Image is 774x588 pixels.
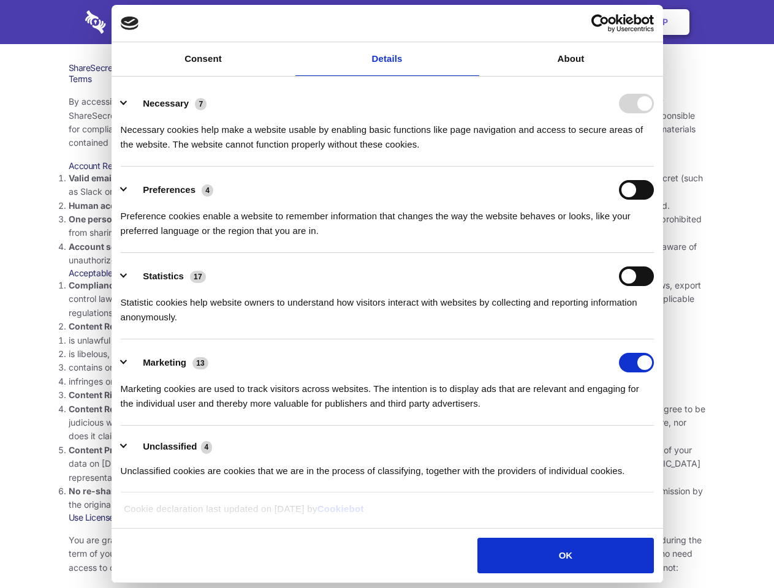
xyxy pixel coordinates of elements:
[69,279,706,320] li: Your use of the Sharesecret must not violate any applicable laws, including copyright or trademar...
[69,199,706,213] li: Only human beings may create accounts. “Bot” accounts — those created by software, in an automate...
[69,240,706,268] li: You are responsible for your own account security, including the security of your Sharesecret acc...
[69,388,706,402] li: You agree that you will use Sharesecret only to secure and share content that you have the right ...
[121,266,214,286] button: Statistics (17)
[69,73,706,85] h3: Terms
[121,286,654,325] div: Statistic cookies help website owners to understand how visitors interact with websites by collec...
[547,14,654,32] a: Usercentrics Cookiebot - opens in a new window
[201,441,213,453] span: 4
[69,484,706,512] li: If you were the recipient of a Sharesecret link, you agree not to re-share it with anyone else, u...
[69,404,167,414] strong: Content Responsibility.
[69,160,706,171] h3: Account Requirements
[69,95,706,150] p: By accessing the Sharesecret web application at and any other related services, apps and software...
[143,98,189,108] label: Necessary
[69,334,706,347] li: is unlawful or promotes unlawful activities
[69,280,254,290] strong: Compliance with local laws and regulations.
[69,390,134,400] strong: Content Rights.
[143,357,186,367] label: Marketing
[69,241,143,252] strong: Account security.
[192,357,208,369] span: 13
[121,454,654,478] div: Unclassified cookies are cookies that we are in the process of classifying, together with the pro...
[69,173,117,183] strong: Valid email.
[479,42,663,76] a: About
[85,10,190,34] img: logo-wordmark-white-trans-d4663122ce5f474addd5e946df7df03e33cb6a1c49d2221995e7729f52c070b2.svg
[69,268,706,279] h3: Acceptable Use
[121,372,654,411] div: Marketing cookies are used to track visitors across websites. The intention is to display ads tha...
[121,353,216,372] button: Marketing (13)
[69,347,706,361] li: is libelous, defamatory, or fraudulent
[69,445,138,455] strong: Content Privacy.
[69,361,706,374] li: contains or installs any active malware or exploits, or uses our platform for exploit delivery (s...
[69,533,706,575] p: You are granted permission to use the [DEMOGRAPHIC_DATA] services, subject to these terms of serv...
[69,213,706,240] li: You are not allowed to share account credentials. Each account is dedicated to the individual who...
[143,184,195,195] label: Preferences
[121,200,654,238] div: Preference cookies enable a website to remember information that changes the way the website beha...
[112,42,295,76] a: Consent
[69,62,706,73] h1: ShareSecret Terms of Service
[69,320,706,388] li: You agree NOT to use Sharesecret to upload or share content that:
[69,486,131,496] strong: No re-sharing.
[69,443,706,484] li: You understand that [DEMOGRAPHIC_DATA] or it’s representatives have no ability to retrieve the pl...
[69,171,706,199] li: You must provide a valid email address, either directly, or through approved third-party integrat...
[477,538,653,573] button: OK
[69,512,706,523] h3: Use License
[497,3,553,41] a: Contact
[69,402,706,443] li: You are solely responsible for the content you share on Sharesecret, and with the people you shar...
[115,502,659,526] div: Cookie declaration last updated on [DATE] by
[202,184,213,197] span: 4
[295,42,479,76] a: Details
[69,375,706,388] li: infringes on any proprietary right of any party, including patent, trademark, trade secret, copyr...
[190,271,206,283] span: 17
[556,3,609,41] a: Login
[69,321,158,331] strong: Content Restrictions.
[121,113,654,152] div: Necessary cookies help make a website usable by enabling basic functions like page navigation and...
[69,214,173,224] strong: One person per account.
[121,17,139,30] img: logo
[121,439,220,454] button: Unclassified (4)
[121,180,221,200] button: Preferences (4)
[195,98,207,110] span: 7
[317,503,364,514] a: Cookiebot
[69,200,143,211] strong: Human accounts.
[121,94,214,113] button: Necessary (7)
[360,3,413,41] a: Pricing
[143,271,184,281] label: Statistics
